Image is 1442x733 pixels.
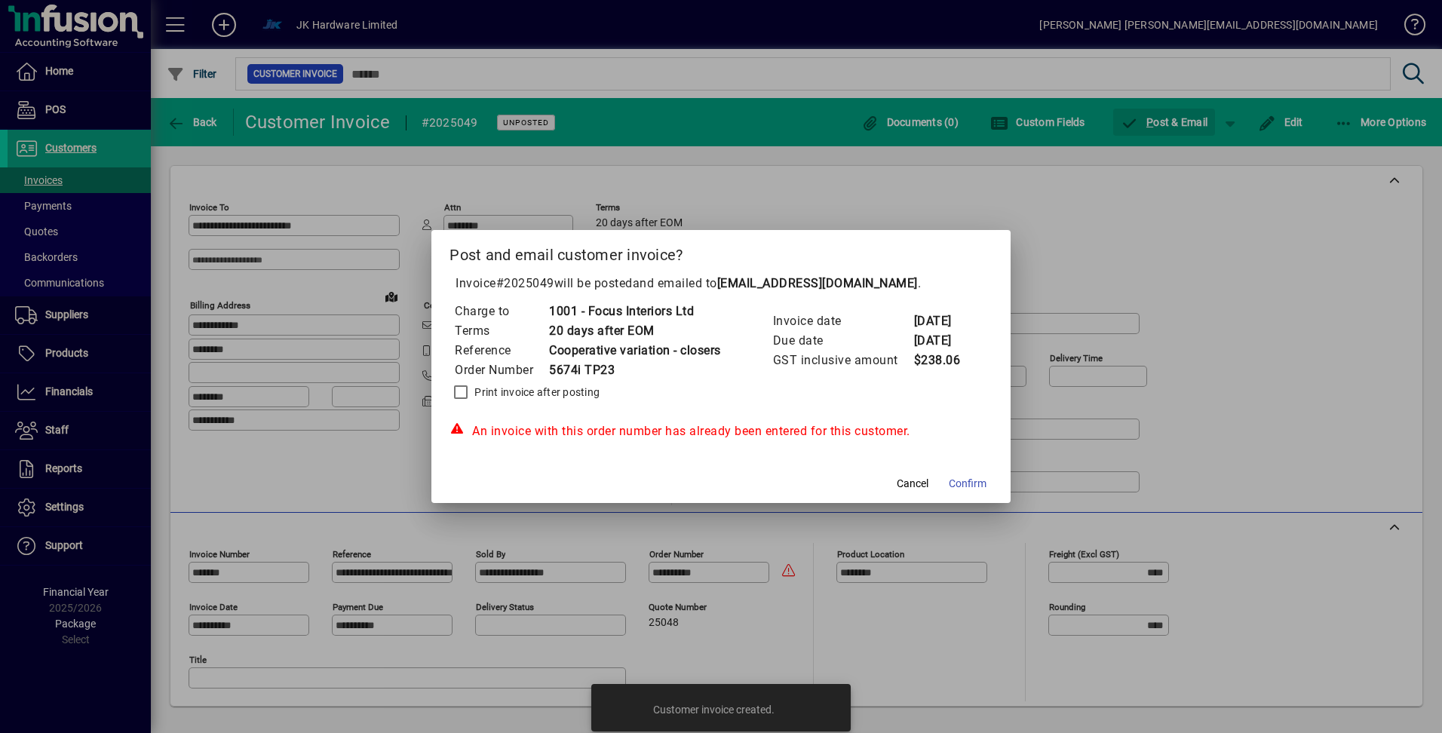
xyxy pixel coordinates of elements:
[943,470,993,497] button: Confirm
[454,321,548,341] td: Terms
[949,476,986,492] span: Confirm
[431,230,1011,274] h2: Post and email customer invoice?
[772,351,913,370] td: GST inclusive amount
[548,341,721,360] td: Cooperative variation - closers
[548,321,721,341] td: 20 days after EOM
[449,422,993,440] div: An invoice with this order number has already been entered for this customer.
[913,331,974,351] td: [DATE]
[454,302,548,321] td: Charge to
[454,341,548,360] td: Reference
[496,276,554,290] span: #2025049
[449,274,993,293] p: Invoice will be posted .
[471,385,600,400] label: Print invoice after posting
[897,476,928,492] span: Cancel
[913,351,974,370] td: $238.06
[548,302,721,321] td: 1001 - Focus Interiors Ltd
[772,311,913,331] td: Invoice date
[772,331,913,351] td: Due date
[888,470,937,497] button: Cancel
[633,276,918,290] span: and emailed to
[454,360,548,380] td: Order Number
[717,276,918,290] b: [EMAIL_ADDRESS][DOMAIN_NAME]
[913,311,974,331] td: [DATE]
[548,360,721,380] td: 5674i TP23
